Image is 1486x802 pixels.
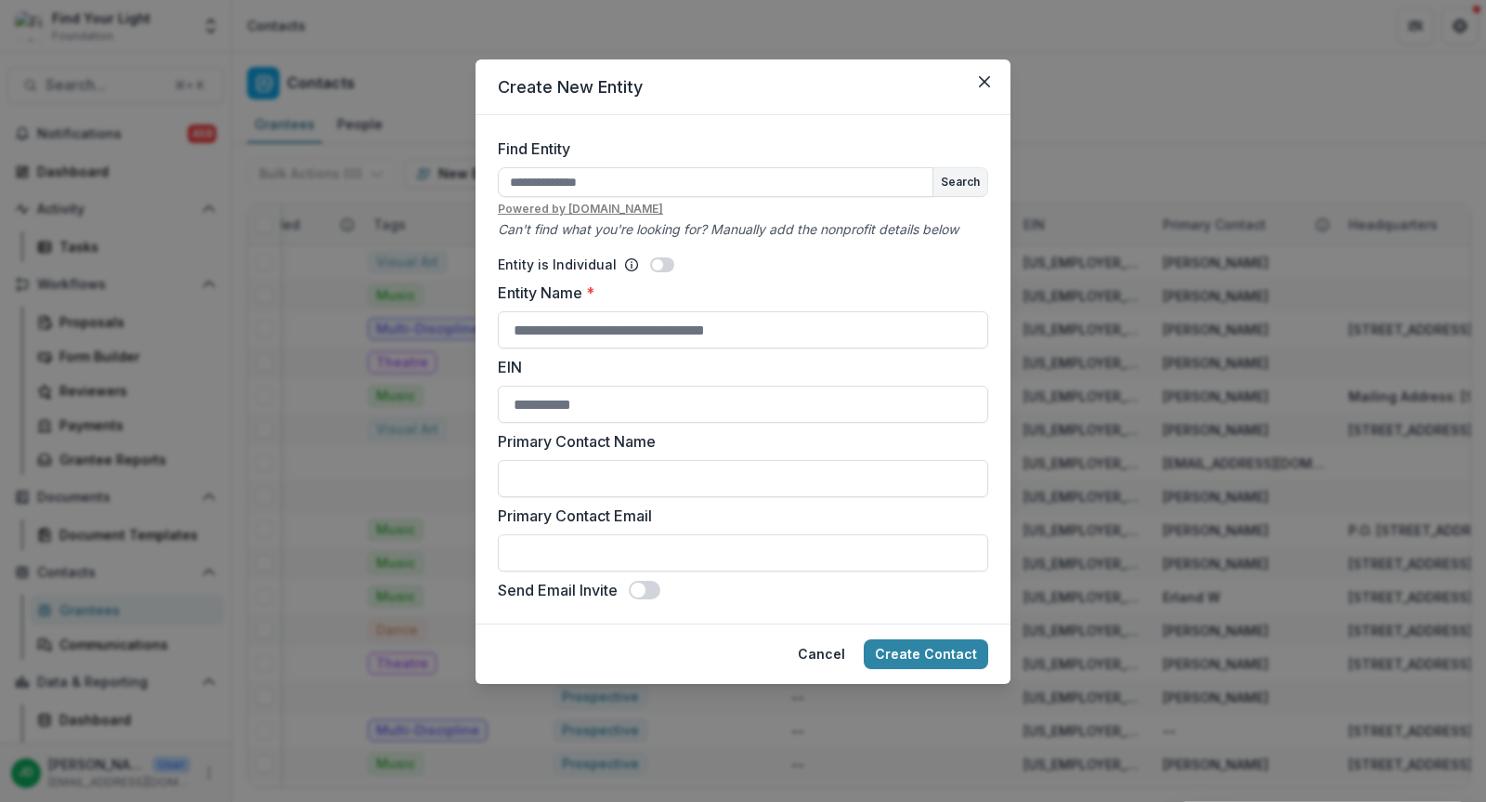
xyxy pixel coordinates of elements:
a: [DOMAIN_NAME] [568,202,663,216]
label: Find Entity [498,138,977,160]
label: Primary Contact Email [498,505,977,527]
label: EIN [498,356,977,378]
button: Search [933,168,987,196]
label: Primary Contact Name [498,430,977,453]
button: Close [970,67,999,97]
i: Can't find what you're looking for? Manually add the nonprofit details below [498,221,958,237]
button: Cancel [787,639,856,669]
button: Create Contact [864,639,988,669]
u: Powered by [498,201,988,217]
p: Entity is Individual [498,255,617,274]
label: Entity Name [498,282,977,304]
header: Create New Entity [476,59,1010,115]
label: Send Email Invite [498,579,618,601]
